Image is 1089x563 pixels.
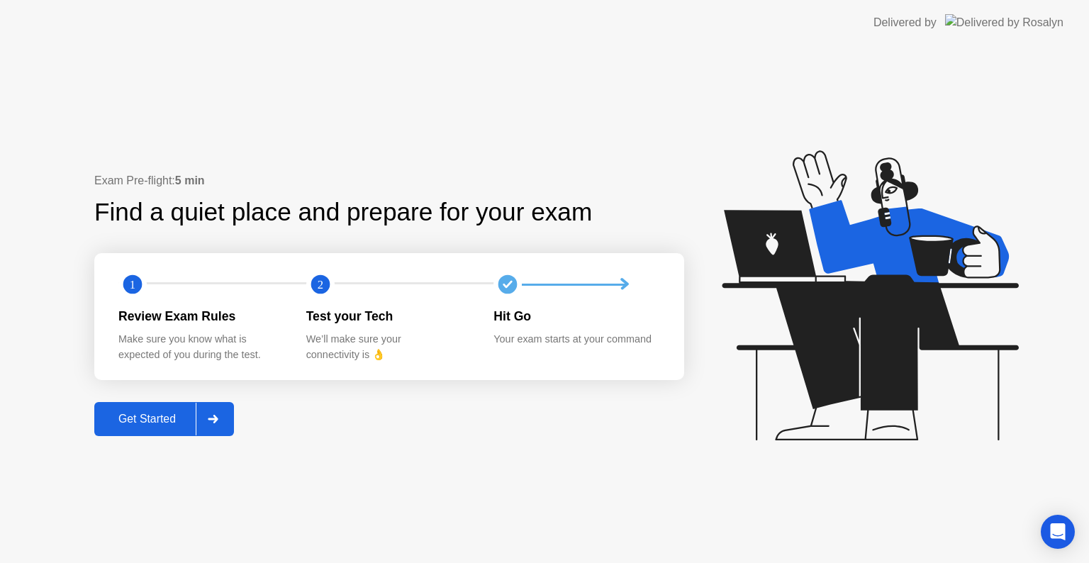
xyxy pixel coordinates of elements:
[94,194,594,231] div: Find a quiet place and prepare for your exam
[99,413,196,425] div: Get Started
[493,332,659,347] div: Your exam starts at your command
[130,278,135,291] text: 1
[94,172,684,189] div: Exam Pre-flight:
[118,332,284,362] div: Make sure you know what is expected of you during the test.
[873,14,937,31] div: Delivered by
[945,14,1063,30] img: Delivered by Rosalyn
[118,307,284,325] div: Review Exam Rules
[306,332,471,362] div: We’ll make sure your connectivity is 👌
[306,307,471,325] div: Test your Tech
[318,278,323,291] text: 2
[493,307,659,325] div: Hit Go
[94,402,234,436] button: Get Started
[1041,515,1075,549] div: Open Intercom Messenger
[175,174,205,186] b: 5 min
